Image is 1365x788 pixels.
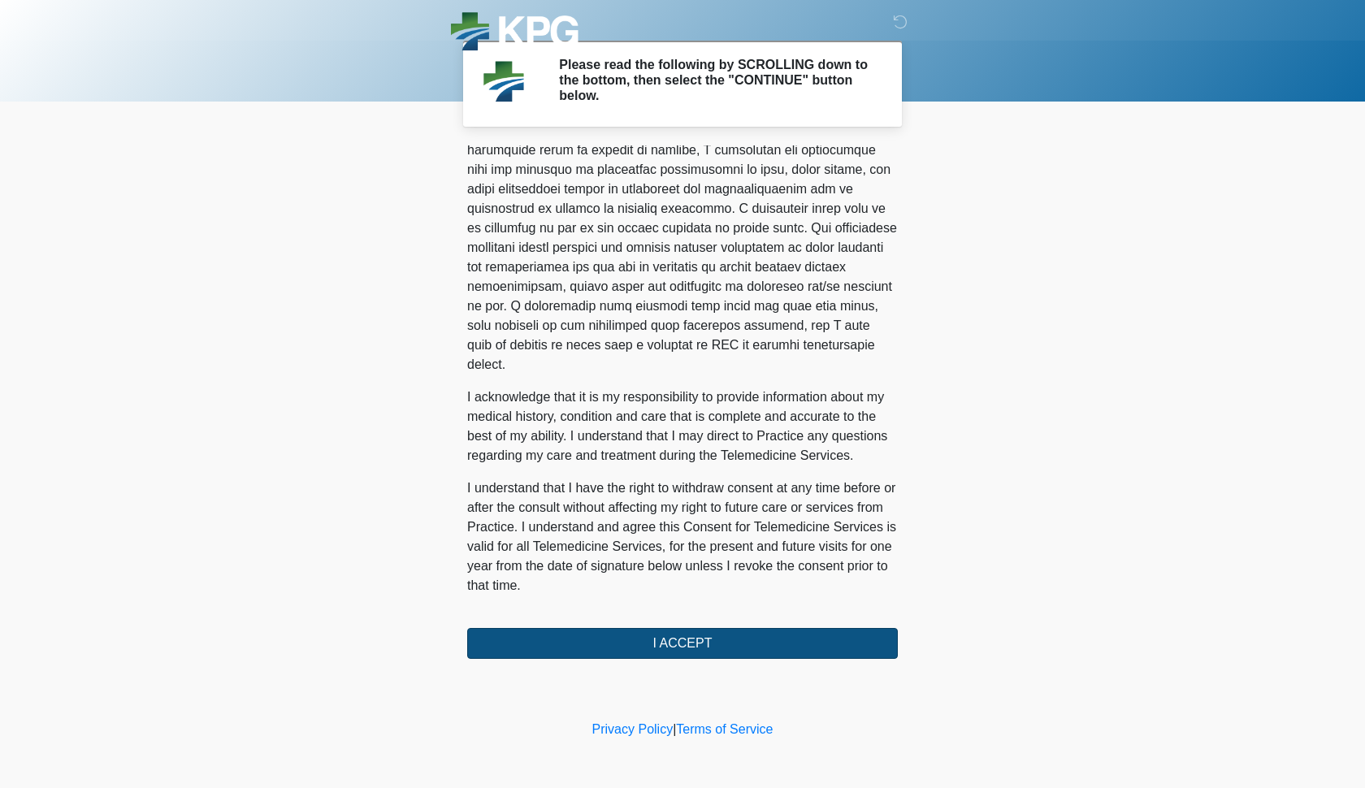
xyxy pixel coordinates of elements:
[467,628,898,659] button: I ACCEPT
[467,478,898,595] p: I understand that I have the right to withdraw consent at any time before or after the consult wi...
[479,57,528,106] img: Agent Avatar
[451,12,578,55] img: KPG Healthcare Logo
[559,57,873,104] h2: Please read the following by SCROLLING down to the bottom, then select the "CONTINUE" button below.
[592,722,674,736] a: Privacy Policy
[673,722,676,736] a: |
[676,722,773,736] a: Terms of Service
[467,388,898,465] p: I acknowledge that it is my responsibility to provide information about my medical history, condi...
